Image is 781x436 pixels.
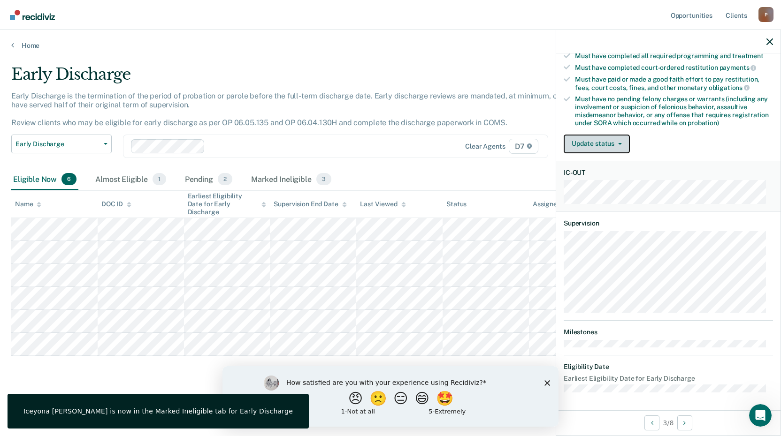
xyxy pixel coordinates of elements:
span: probation) [688,119,719,127]
div: Earliest Eligibility Date for Early Discharge [188,192,267,216]
div: Must have completed court-ordered restitution [575,63,773,72]
div: Must have paid or made a good faith effort to pay restitution, fees, court costs, fines, and othe... [575,75,773,91]
div: Marked Ineligible [249,169,333,190]
div: Assigned to [533,200,577,208]
dt: Milestones [564,328,773,336]
dt: Eligibility Date [564,363,773,371]
span: D7 [509,139,538,154]
div: Clear agents [465,143,505,150]
a: Home [11,41,770,50]
span: treatment [732,52,764,60]
div: Status [446,200,467,208]
span: 2 [218,173,232,185]
span: obligations [709,84,750,91]
div: DOC ID [101,200,131,208]
button: Previous Opportunity [644,415,659,430]
button: Next Opportunity [677,415,692,430]
dt: Supervision [564,219,773,227]
span: 3 [316,173,331,185]
span: payments [720,64,757,71]
div: Must have no pending felony charges or warrants (including any involvement or suspicion of feloni... [575,95,773,127]
div: Iceyona [PERSON_NAME] is now in the Marked Ineligible tab for Early Discharge [23,407,293,415]
div: Almost Eligible [93,169,168,190]
div: Name [15,200,41,208]
p: Early Discharge is the termination of the period of probation or parole before the full-term disc... [11,91,594,128]
div: Supervision End Date [274,200,346,208]
div: Pending [183,169,234,190]
img: Recidiviz [10,10,55,20]
div: P [758,7,773,22]
dt: Earliest Eligibility Date for Early Discharge [564,375,773,383]
iframe: Survey by Kim from Recidiviz [222,366,559,427]
iframe: Intercom live chat [749,404,772,427]
span: 6 [61,173,77,185]
button: Profile dropdown button [758,7,773,22]
dt: IC-OUT [564,169,773,177]
button: Update status [564,135,630,153]
div: Last Viewed [360,200,406,208]
div: Early Discharge [11,65,597,91]
span: Early Discharge [15,140,100,148]
div: Eligible Now [11,169,78,190]
div: 3 / 8 [556,410,781,435]
div: Must have completed all required programming and [575,52,773,60]
span: 1 [153,173,166,185]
